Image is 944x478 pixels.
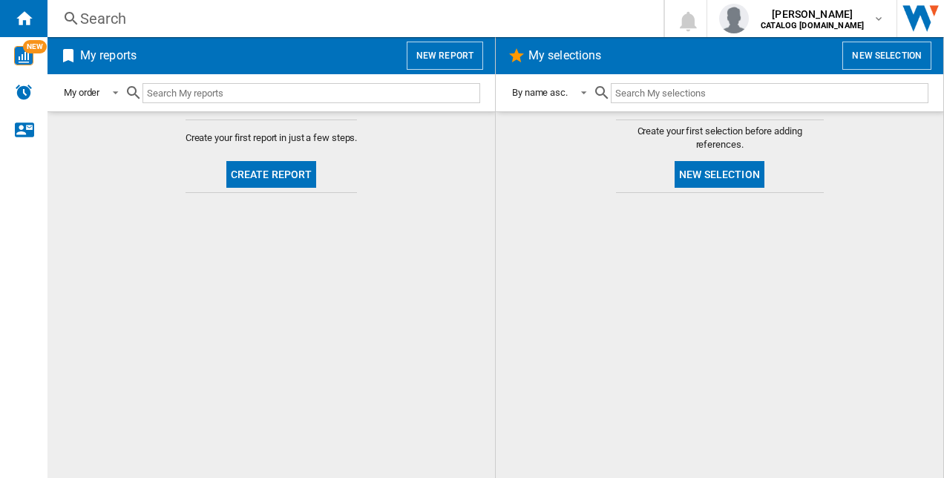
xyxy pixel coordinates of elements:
[142,83,480,103] input: Search My reports
[525,42,604,70] h2: My selections
[186,131,358,145] span: Create your first report in just a few steps.
[77,42,140,70] h2: My reports
[611,83,928,103] input: Search My selections
[616,125,824,151] span: Create your first selection before adding references.
[842,42,931,70] button: New selection
[675,161,764,188] button: New selection
[761,7,864,22] span: [PERSON_NAME]
[407,42,483,70] button: New report
[23,40,47,53] span: NEW
[15,83,33,101] img: alerts-logo.svg
[512,87,568,98] div: By name asc.
[64,87,99,98] div: My order
[226,161,317,188] button: Create report
[719,4,749,33] img: profile.jpg
[761,21,864,30] b: CATALOG [DOMAIN_NAME]
[14,46,33,65] img: wise-card.svg
[80,8,625,29] div: Search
